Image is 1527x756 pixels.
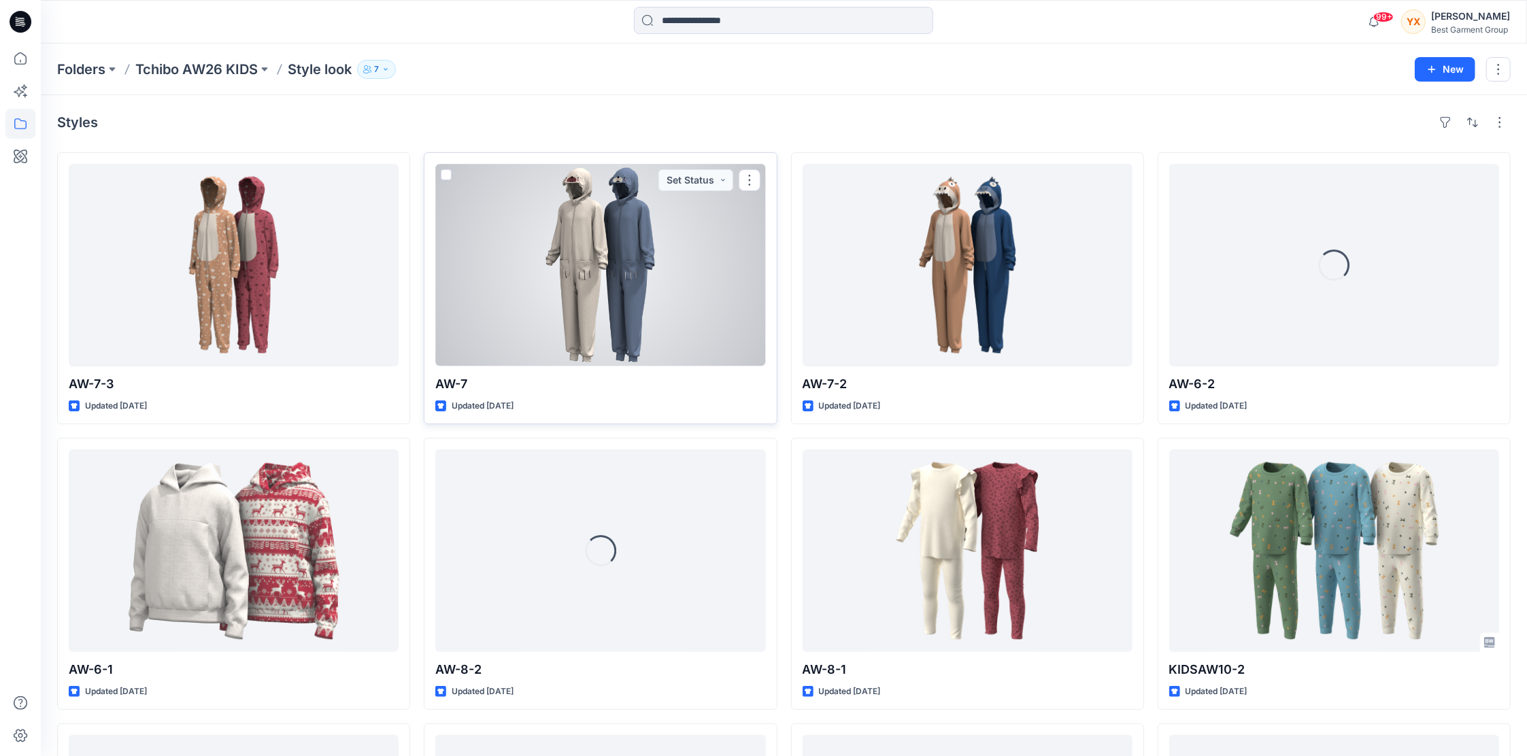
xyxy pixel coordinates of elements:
p: Updated [DATE] [85,685,147,699]
a: AW-6-1 [69,449,399,652]
p: Updated [DATE] [452,685,514,699]
p: AW-7 [435,375,765,394]
a: AW-7-2 [803,164,1132,366]
span: 99+ [1373,12,1394,22]
p: Updated [DATE] [85,399,147,413]
p: AW-8-1 [803,660,1132,679]
button: 7 [357,60,396,79]
p: Style look [288,60,352,79]
a: AW-7 [435,164,765,366]
div: [PERSON_NAME] [1431,8,1510,24]
p: KIDSAW10-2 [1169,660,1499,679]
a: Folders [57,60,105,79]
p: Updated [DATE] [1186,399,1247,413]
h4: Styles [57,114,98,131]
p: Updated [DATE] [819,685,881,699]
p: Updated [DATE] [1186,685,1247,699]
p: AW-7-2 [803,375,1132,394]
p: Updated [DATE] [819,399,881,413]
a: KIDSAW10-2 [1169,449,1499,652]
a: Tchibo AW26 KIDS [135,60,258,79]
div: Best Garment Group [1431,24,1510,35]
a: AW-7-3 [69,164,399,366]
button: New [1415,57,1475,82]
p: AW-7-3 [69,375,399,394]
div: YX [1401,10,1426,34]
p: AW-6-2 [1169,375,1499,394]
p: 7 [374,62,379,77]
a: AW-8-1 [803,449,1132,652]
p: Updated [DATE] [452,399,514,413]
p: AW-8-2 [435,660,765,679]
p: AW-6-1 [69,660,399,679]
